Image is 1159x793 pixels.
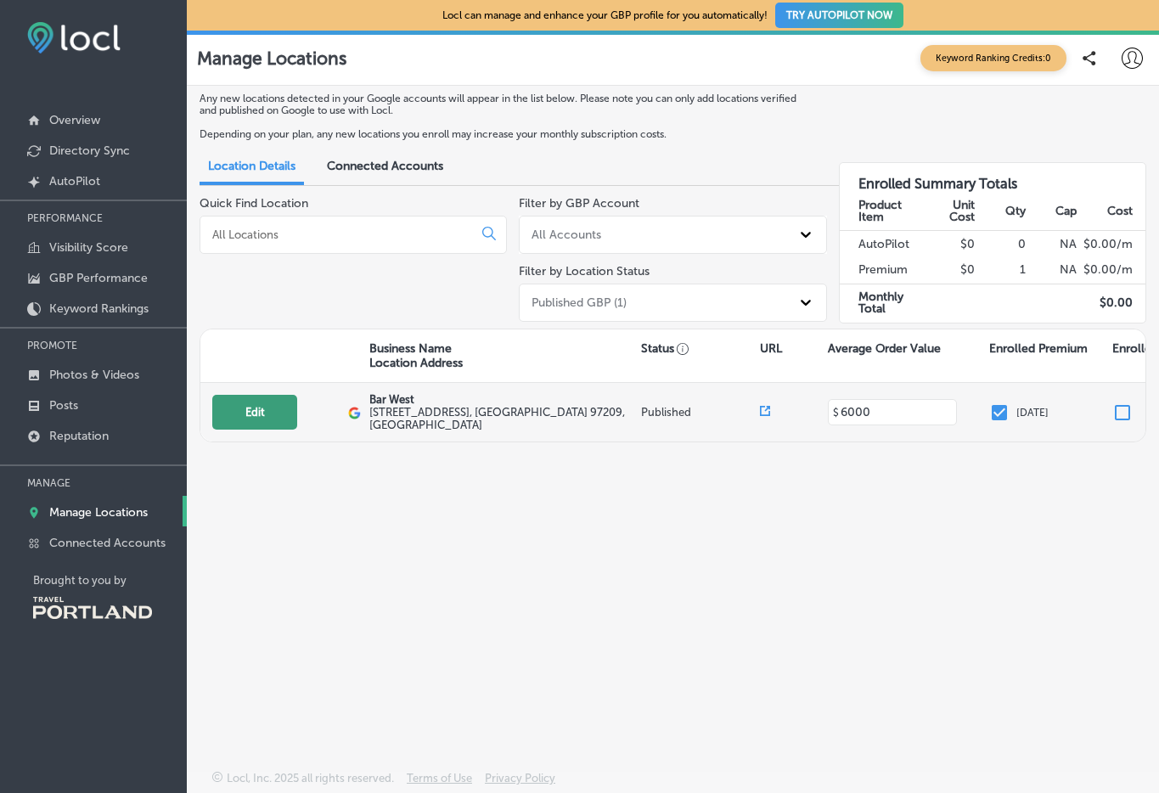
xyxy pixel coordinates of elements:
[532,228,601,242] div: All Accounts
[208,159,295,173] span: Location Details
[1077,192,1145,230] th: Cost
[989,341,1088,356] p: Enrolled Premium
[1077,231,1145,257] td: $ 0.00 /m
[49,505,148,520] p: Manage Locations
[641,341,760,356] p: Status
[840,163,1145,192] h3: Enrolled Summary Totals
[33,574,187,587] p: Brought to you by
[49,301,149,316] p: Keyword Rankings
[1027,192,1077,230] th: Cap
[858,198,902,224] strong: Product Item
[840,257,925,284] td: Premium
[760,341,782,356] p: URL
[197,48,346,69] p: Manage Locations
[485,772,555,793] a: Privacy Policy
[925,257,976,284] td: $0
[407,772,472,793] a: Terms of Use
[49,240,128,255] p: Visibility Score
[348,407,361,419] img: logo
[840,231,925,257] td: AutoPilot
[641,406,760,419] p: Published
[33,597,152,619] img: Travel Portland
[369,393,637,406] p: Bar West
[920,45,1066,71] span: Keyword Ranking Credits: 0
[49,536,166,550] p: Connected Accounts
[519,196,639,211] label: Filter by GBP Account
[519,264,650,278] label: Filter by Location Status
[200,93,815,116] p: Any new locations detected in your Google accounts will appear in the list below. Please note you...
[49,398,78,413] p: Posts
[775,3,903,28] button: TRY AUTOPILOT NOW
[1077,257,1145,284] td: $ 0.00 /m
[227,772,394,785] p: Locl, Inc. 2025 all rights reserved.
[369,341,463,370] p: Business Name Location Address
[49,143,130,158] p: Directory Sync
[49,368,139,382] p: Photos & Videos
[212,395,297,430] button: Edit
[200,128,815,140] p: Depending on your plan, any new locations you enroll may increase your monthly subscription costs.
[532,295,627,310] div: Published GBP (1)
[828,341,941,356] p: Average Order Value
[833,407,839,419] p: $
[49,429,109,443] p: Reputation
[369,406,637,431] label: [STREET_ADDRESS] , [GEOGRAPHIC_DATA] 97209, [GEOGRAPHIC_DATA]
[1016,407,1049,419] p: [DATE]
[840,284,925,322] td: Monthly Total
[1027,257,1077,284] td: NA
[49,174,100,188] p: AutoPilot
[1077,284,1145,322] td: $ 0.00
[27,22,121,53] img: fda3e92497d09a02dc62c9cd864e3231.png
[327,159,443,173] span: Connected Accounts
[1027,231,1077,257] td: NA
[925,192,976,230] th: Unit Cost
[49,271,148,285] p: GBP Performance
[200,196,308,211] label: Quick Find Location
[976,231,1027,257] td: 0
[49,113,100,127] p: Overview
[211,227,469,242] input: All Locations
[976,192,1027,230] th: Qty
[925,231,976,257] td: $0
[976,257,1027,284] td: 1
